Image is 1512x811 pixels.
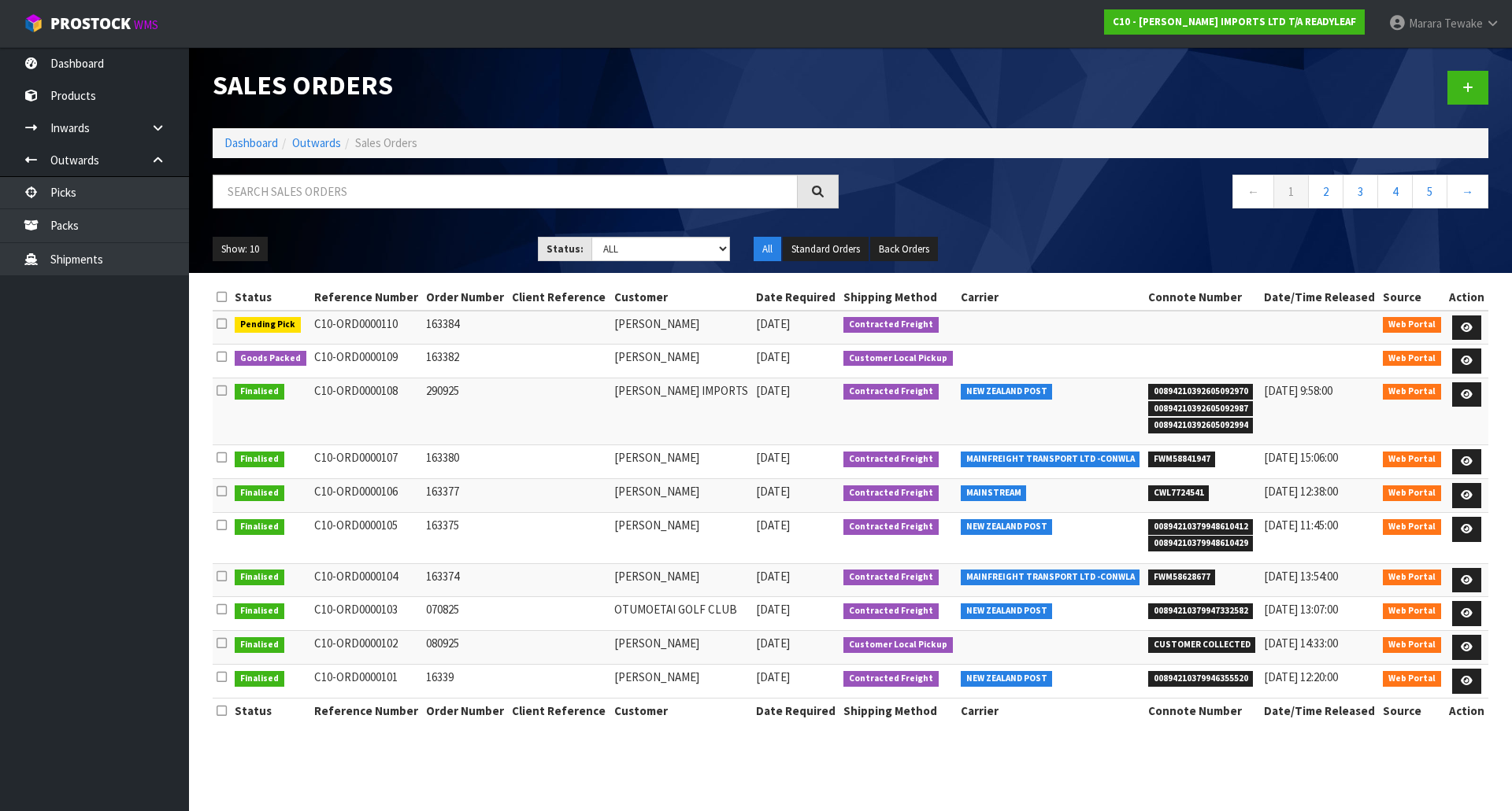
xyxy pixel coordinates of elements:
[1308,175,1343,208] a: 2
[422,631,508,665] td: 080925
[756,349,790,364] span: [DATE]
[422,513,508,563] td: 163375
[310,345,422,378] td: C10-ORD0000109
[610,378,752,445] td: [PERSON_NAME] IMPORTS
[1444,16,1483,31] span: Tewake
[235,570,284,585] span: Finalised
[756,383,790,398] span: [DATE]
[1113,15,1356,28] strong: C10 - [PERSON_NAME] IMPORTS LTD T/A READYLEAF
[422,311,508,345] td: 163384
[961,671,1053,687] span: NEW ZEALAND POST
[756,484,790,499] span: [DATE]
[843,637,953,653] span: Customer Local Pickup
[235,519,284,535] span: Finalised
[1409,16,1442,31] span: Marara
[310,285,422,310] th: Reference Number
[1379,699,1445,724] th: Source
[1104,9,1365,35] a: C10 - [PERSON_NAME] IMPORTS LTD T/A READYLEAF
[422,378,508,445] td: 290925
[422,285,508,310] th: Order Number
[235,637,284,653] span: Finalised
[1148,570,1216,585] span: FWM58628677
[1144,699,1260,724] th: Connote Number
[310,665,422,699] td: C10-ORD0000101
[310,479,422,513] td: C10-ORD0000106
[843,485,939,501] span: Contracted Freight
[1447,175,1488,208] a: →
[355,135,417,150] span: Sales Orders
[422,699,508,724] th: Order Number
[961,570,1140,585] span: MAINFREIGHT TRANSPORT LTD -CONWLA
[1148,452,1216,467] span: FWM58841947
[1264,484,1338,499] span: [DATE] 12:38:00
[1383,671,1441,687] span: Web Portal
[213,71,839,100] h1: Sales Orders
[422,563,508,597] td: 163374
[843,671,939,687] span: Contracted Freight
[508,285,610,310] th: Client Reference
[235,485,284,501] span: Finalised
[1264,518,1338,533] span: [DATE] 11:45:00
[1260,699,1379,724] th: Date/Time Released
[961,603,1053,619] span: NEW ZEALAND POST
[310,513,422,563] td: C10-ORD0000105
[839,285,957,310] th: Shipping Method
[610,311,752,345] td: [PERSON_NAME]
[957,285,1144,310] th: Carrier
[756,450,790,465] span: [DATE]
[754,237,781,262] button: All
[610,563,752,597] td: [PERSON_NAME]
[610,445,752,479] td: [PERSON_NAME]
[235,317,301,333] span: Pending Pick
[1412,175,1447,208] a: 5
[752,699,839,724] th: Date Required
[422,445,508,479] td: 163380
[843,317,939,333] span: Contracted Freight
[610,597,752,631] td: OTUMOETAI GOLF CLUB
[1148,637,1256,653] span: CUSTOMER COLLECTED
[961,384,1053,400] span: NEW ZEALAND POST
[50,13,131,34] span: ProStock
[1383,519,1441,535] span: Web Portal
[224,135,278,150] a: Dashboard
[610,345,752,378] td: [PERSON_NAME]
[1148,384,1254,400] span: 00894210392605092970
[756,316,790,331] span: [DATE]
[1377,175,1413,208] a: 4
[1383,603,1441,619] span: Web Portal
[1343,175,1378,208] a: 3
[752,285,839,310] th: Date Required
[1148,536,1254,551] span: 00894210379948610429
[1264,450,1338,465] span: [DATE] 15:06:00
[1383,452,1441,467] span: Web Portal
[1383,351,1441,367] span: Web Portal
[610,665,752,699] td: [PERSON_NAME]
[235,603,284,619] span: Finalised
[1148,485,1210,501] span: CWL7724541
[843,603,939,619] span: Contracted Freight
[310,311,422,345] td: C10-ORD0000110
[310,445,422,479] td: C10-ORD0000107
[422,345,508,378] td: 163382
[1148,603,1254,619] span: 00894210379947332582
[1383,637,1441,653] span: Web Portal
[292,135,341,150] a: Outwards
[839,699,957,724] th: Shipping Method
[1264,569,1338,584] span: [DATE] 13:54:00
[235,452,284,467] span: Finalised
[231,285,310,310] th: Status
[1273,175,1309,208] a: 1
[1148,401,1254,417] span: 00894210392605092987
[610,513,752,563] td: [PERSON_NAME]
[783,237,869,262] button: Standard Orders
[1383,317,1441,333] span: Web Portal
[235,384,284,400] span: Finalised
[1148,418,1254,433] span: 00894210392605092994
[610,699,752,724] th: Customer
[756,669,790,684] span: [DATE]
[508,699,610,724] th: Client Reference
[610,479,752,513] td: [PERSON_NAME]
[756,569,790,584] span: [DATE]
[310,699,422,724] th: Reference Number
[862,175,1488,213] nav: Page navigation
